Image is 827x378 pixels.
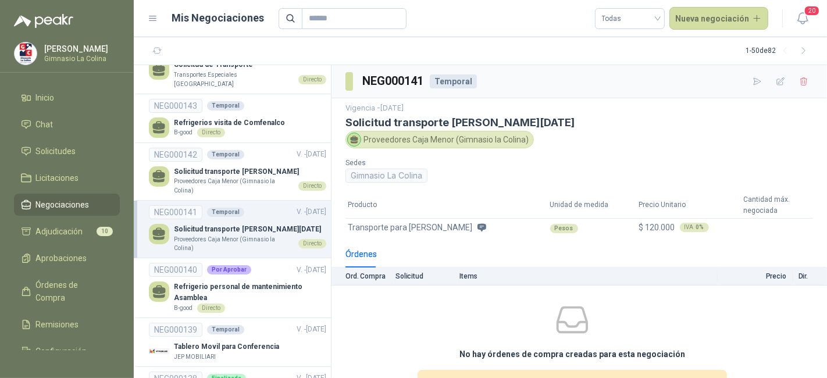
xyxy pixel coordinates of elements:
[696,224,704,230] b: 0 %
[345,248,377,261] div: Órdenes
[207,208,244,217] div: Temporal
[174,341,279,352] p: Tablero Movil para Conferencia
[14,194,120,216] a: Negociaciones
[149,205,326,253] a: NEG000141TemporalV. -[DATE] Solicitud transporte [PERSON_NAME][DATE]Proveedores Caja Menor (Gimna...
[793,268,827,286] th: Dir.
[174,70,294,88] p: Transportes Especiales [GEOGRAPHIC_DATA]
[669,7,769,30] button: Nueva negociación
[639,223,675,232] span: $ 120.000
[741,192,813,219] th: Cantidad máx. negociada
[395,268,459,286] th: Solicitud
[97,227,113,236] span: 10
[298,239,326,248] div: Directo
[14,340,120,362] a: Configuración
[197,128,225,137] div: Directo
[36,252,87,265] span: Aprobaciones
[149,148,326,195] a: NEG000142TemporalV. -[DATE] Solicitud transporte [PERSON_NAME]Proveedores Caja Menor (Gimnasio la...
[174,235,294,253] p: Proveedores Caja Menor (Gimnasio la Colina)
[44,45,117,53] p: [PERSON_NAME]
[174,352,216,362] p: JEP MOBILIARI
[36,198,90,211] span: Negociaciones
[197,304,225,313] div: Directo
[345,116,813,129] h3: Solicitud transporte [PERSON_NAME][DATE]
[345,192,548,219] th: Producto
[174,59,326,70] p: Solicitud de Transporte
[792,8,813,29] button: 20
[207,150,244,159] div: Temporal
[149,263,326,313] a: NEG000140Por AprobarV. -[DATE] Refrigerio personal de mantenimiento AsambleaB-goodDirecto
[14,274,120,309] a: Órdenes de Compra
[550,224,578,233] div: Pesos
[331,268,395,286] th: Ord. Compra
[174,281,326,304] p: Refrigerio personal de mantenimiento Asamblea
[207,101,244,110] div: Temporal
[149,99,326,138] a: NEG000143TemporalRefrigerios visita de ComfenalcoB-goodDirecto
[174,177,294,195] p: Proveedores Caja Menor (Gimnasio la Colina)
[362,72,425,90] h3: NEG000141
[14,167,120,189] a: Licitaciones
[548,192,637,219] th: Unidad de medida
[14,87,120,109] a: Inicio
[680,223,709,232] div: IVA
[297,150,326,158] span: V. - [DATE]
[430,74,477,88] div: Temporal
[36,118,54,131] span: Chat
[149,99,202,113] div: NEG000143
[149,148,202,162] div: NEG000142
[207,325,244,334] div: Temporal
[14,140,120,162] a: Solicitudes
[174,224,326,235] p: Solicitud transporte [PERSON_NAME][DATE]
[297,325,326,333] span: V. - [DATE]
[297,266,326,274] span: V. - [DATE]
[149,205,202,219] div: NEG000141
[149,41,326,88] a: NEG000144TemporalV. -[DATE] Solicitud de TransporteTransportes Especiales [GEOGRAPHIC_DATA]Directo
[15,42,37,65] img: Company Logo
[36,345,87,358] span: Configuración
[459,268,718,286] th: Items
[172,10,265,26] h1: Mis Negociaciones
[36,91,55,104] span: Inicio
[298,75,326,84] div: Directo
[345,169,427,183] div: Gimnasio La Colina
[149,323,326,362] a: NEG000139TemporalV. -[DATE] Company LogoTablero Movil para ConferenciaJEP MOBILIARI
[718,268,793,286] th: Precio
[348,221,472,234] span: Transporte para [PERSON_NAME]
[459,348,685,361] h3: No hay órdenes de compra creadas para esta negociación
[36,172,79,184] span: Licitaciones
[14,113,120,135] a: Chat
[174,304,193,313] p: B-good
[36,145,76,158] span: Solicitudes
[637,192,742,219] th: Precio Unitario
[36,318,79,331] span: Remisiones
[345,158,575,169] p: Sedes
[297,208,326,216] span: V. - [DATE]
[174,166,326,177] p: Solicitud transporte [PERSON_NAME]
[345,103,813,114] p: Vigencia - [DATE]
[36,225,83,238] span: Adjudicación
[746,42,813,60] div: 1 - 50 de 82
[207,265,251,274] div: Por Aprobar
[174,117,285,129] p: Refrigerios visita de Comfenalco
[174,128,193,137] p: B-good
[36,279,109,304] span: Órdenes de Compra
[345,131,534,148] div: Proveedores Caja Menor (Gimnasio la Colina)
[602,10,658,27] span: Todas
[804,5,820,16] span: 20
[14,313,120,336] a: Remisiones
[14,247,120,269] a: Aprobaciones
[149,323,202,337] div: NEG000139
[44,55,117,62] p: Gimnasio La Colina
[14,14,73,28] img: Logo peakr
[298,181,326,191] div: Directo
[14,220,120,243] a: Adjudicación10
[149,341,169,362] img: Company Logo
[149,263,202,277] div: NEG000140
